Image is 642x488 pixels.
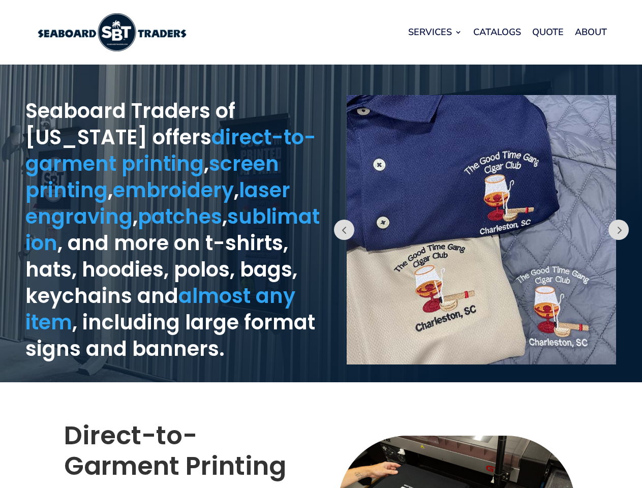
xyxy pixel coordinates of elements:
[25,123,316,178] a: direct-to-garment printing
[334,220,354,240] button: Prev
[532,13,564,51] a: Quote
[25,282,295,337] a: almost any item
[25,176,290,231] a: laser engraving
[473,13,521,51] a: Catalogs
[608,220,629,240] button: Prev
[138,202,222,231] a: patches
[25,202,320,257] a: sublimation
[25,98,321,367] h1: Seaboard Traders of [US_STATE] offers , , , , , , and more on t-shirts, hats, hoodies, polos, bag...
[64,420,307,486] h2: Direct-to-Garment Printing
[408,13,462,51] a: Services
[347,95,616,364] img: embroidered garments
[25,149,279,204] a: screen printing
[575,13,607,51] a: About
[113,176,234,204] a: embroidery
